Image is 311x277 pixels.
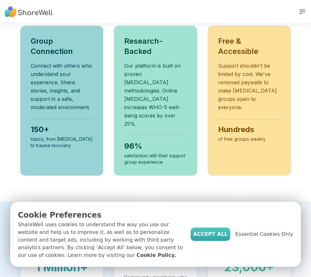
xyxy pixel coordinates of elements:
h3: Research-Backed [124,36,186,56]
img: ShareWell Nav Logo [5,3,53,21]
div: 23,000+ [216,261,283,273]
p: Support shouldn't be limited by cost. We've removed paywalls to make [MEDICAL_DATA] groups open t... [218,62,280,111]
h3: Free & Accessible [218,36,280,56]
p: Our platform is built on proven [MEDICAL_DATA] methodologies. Online [MEDICAL_DATA] increases WHO... [124,62,186,128]
div: satisfaction with their support group experience [124,153,186,165]
span: Accept All [193,230,228,238]
span: Essential Cookies Only [235,230,293,238]
div: 900+ [122,257,189,269]
a: Cookie Policy. [136,251,176,259]
div: of free groups weekly [218,136,280,142]
p: ShareWell uses cookies to understand the way you use our website and help us to improve it, as we... [18,221,186,259]
div: 96% [124,141,186,151]
h3: Group Connection [31,36,93,56]
p: Connect with others who understand your experience. Share stories, insights, and support in a saf... [31,62,93,111]
div: 1 Million+ [28,261,95,273]
button: Accept All [191,228,230,241]
div: topics, from [MEDICAL_DATA] to trauma recovery [31,136,93,149]
p: Cookie Preferences [18,209,186,221]
div: Hundreds [218,124,280,135]
div: 150+ [31,124,93,135]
